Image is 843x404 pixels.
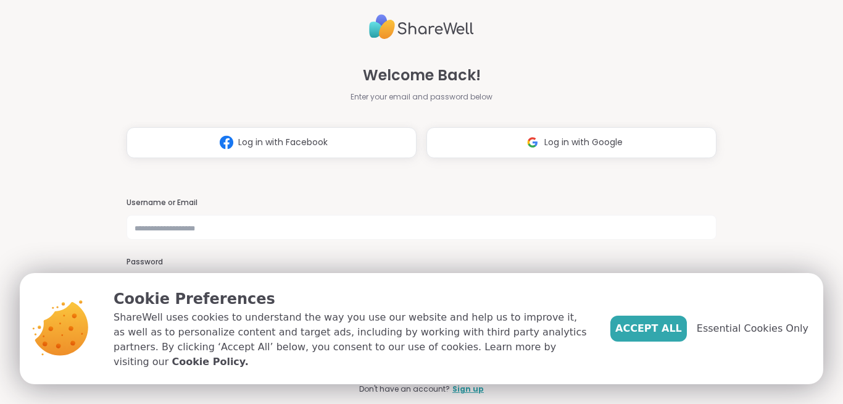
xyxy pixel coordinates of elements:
button: Log in with Facebook [127,127,417,158]
h3: Password [127,257,716,267]
a: Sign up [452,384,484,395]
span: Enter your email and password below [351,91,492,103]
p: ShareWell uses cookies to understand the way you use our website and help us to improve it, as we... [114,310,591,369]
img: ShareWell Logomark [521,131,544,154]
span: Essential Cookies Only [697,321,808,336]
span: Log in with Facebook [238,136,328,149]
span: Log in with Google [544,136,623,149]
span: Welcome Back! [363,64,481,86]
img: ShareWell Logo [369,9,474,44]
h3: Username or Email [127,198,716,208]
button: Accept All [610,316,687,342]
button: Log in with Google [426,127,716,158]
img: ShareWell Logomark [215,131,238,154]
span: Accept All [615,321,682,336]
span: Don't have an account? [359,384,450,395]
p: Cookie Preferences [114,288,591,310]
a: Cookie Policy. [172,355,248,369]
